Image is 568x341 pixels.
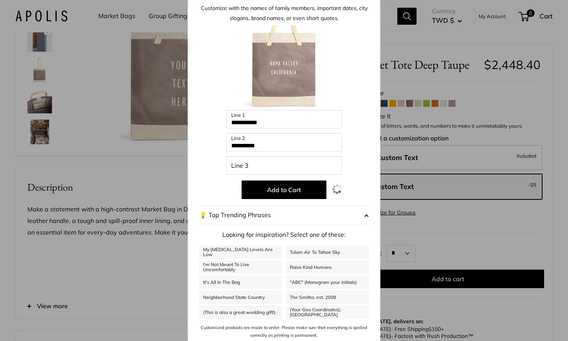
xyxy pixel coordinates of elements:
a: My [MEDICAL_DATA] Levels Are Low [199,245,282,259]
a: Neighborhood State Country [199,290,282,304]
a: It's All In The Bag [199,275,282,289]
button: Add to Cart [242,181,326,199]
a: I'm Not Meant To Live Uncomfortably [199,260,282,274]
a: Raise Kind Humans [286,260,369,274]
a: (This is also a great wedding gift!) [199,306,282,319]
img: loading.gif [332,184,342,194]
p: Customized products are made to order. Please make sure that everything is spelled correctly as p... [199,324,369,339]
a: "ABC" (Monogram your initials) [286,275,369,289]
a: (Your Geo Coordinates), [GEOGRAPHIC_DATA] [286,306,369,319]
button: 💡 Top Trending Phrases [199,205,369,225]
a: The Smiths, est. 2008 [286,290,369,304]
p: Looking for inspiration? Select one of these: [199,229,369,241]
p: Customize with the names of family members, important dates, city slogans, brand names, or even s... [199,3,369,23]
img: customizer-prod [242,25,326,110]
a: Tulum Air To Tahoe Sky [286,245,369,259]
